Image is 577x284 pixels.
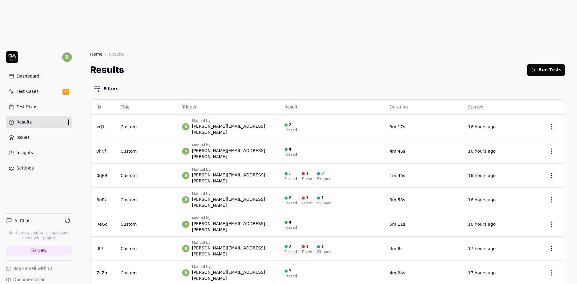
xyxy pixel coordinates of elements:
button: b [62,51,72,63]
div: [PERSON_NAME][EMAIL_ADDRESS][PERSON_NAME] [192,123,272,135]
div: Skipped [317,250,331,254]
div: Test Plans [17,104,37,110]
time: 17 hours ago [468,270,496,275]
a: vrJ1 [96,124,105,129]
h1: Results [90,63,124,77]
div: Manual by [192,240,272,245]
a: Issues [6,132,72,143]
div: Results [17,119,32,125]
span: Custom [121,124,137,129]
a: Home [90,51,102,57]
span: New [37,247,47,254]
span: b [182,269,189,276]
span: Documentation [13,276,46,283]
div: [PERSON_NAME][EMAIL_ADDRESS][PERSON_NAME] [192,172,272,184]
span: Custom [121,173,137,178]
div: [PERSON_NAME][EMAIL_ADDRESS][PERSON_NAME] [192,245,272,257]
a: Test Plans [6,101,72,113]
div: Passed [285,274,297,278]
time: 16 hours ago [468,149,496,154]
a: 6uPx [96,197,107,202]
div: 1 [306,171,309,176]
div: Test Cases [17,88,39,95]
time: 1m 46s [389,173,405,178]
div: Failed [302,201,312,205]
a: Settings [6,162,72,174]
button: Run Tests [527,64,565,76]
div: Dashboard [17,73,39,79]
time: 5m 11s [389,222,405,227]
time: 16 hours ago [468,124,496,129]
span: Custom [121,246,137,251]
time: 4m 24s [389,270,405,275]
time: 16 hours ago [468,222,496,227]
time: 17 hours ago [468,246,496,251]
span: Custom [121,270,137,275]
div: Manual by [192,143,272,148]
div: Manual by [192,118,272,123]
div: [PERSON_NAME][EMAIL_ADDRESS][PERSON_NAME] [192,196,272,208]
th: ID [90,100,114,115]
span: b [182,196,189,203]
a: New [6,246,72,255]
div: Skipped [317,177,331,181]
a: Results [6,116,72,128]
div: Failed [302,177,312,181]
div: / [105,51,106,57]
th: Title [114,100,176,115]
div: Insights [17,150,33,156]
a: Book a call with us [6,265,72,272]
a: ReGc [96,222,107,227]
span: b [182,148,189,155]
div: 1 [289,171,292,176]
div: Passed [285,153,297,156]
div: Manual by [192,264,272,269]
span: b [62,52,72,62]
span: Book a call with us [13,265,53,272]
div: 1 [306,195,309,201]
div: 4 [289,220,292,225]
a: ZsZp [96,270,107,275]
div: 4 [289,147,292,152]
div: 1 [321,195,324,201]
div: Manual by [192,191,272,196]
span: b [182,221,189,228]
time: 4m 8s [389,246,402,251]
div: Passed [285,201,297,205]
th: Trigger [176,100,278,115]
div: [PERSON_NAME][EMAIL_ADDRESS][PERSON_NAME] [192,221,272,233]
span: b [182,172,189,179]
time: 4m 46s [389,149,405,154]
button: Filters [90,83,122,95]
span: Custom [121,222,137,227]
div: [PERSON_NAME][EMAIL_ADDRESS][PERSON_NAME] [192,269,272,281]
time: 16 hours ago [468,173,496,178]
div: Issues [17,134,30,141]
a: Dashboard [6,70,72,82]
div: Failed [302,250,312,254]
time: 16 hours ago [468,197,496,202]
div: 3 [289,268,292,274]
time: 3m 58s [389,197,405,202]
span: Custom [121,197,137,202]
a: Insights [6,147,72,159]
a: Documentation [6,276,72,283]
p: Start a new chat to ask questions about your project [6,230,72,241]
th: Duration [383,100,462,115]
span: Custom [121,149,137,154]
span: b [182,123,189,130]
div: 2 [289,244,292,249]
a: Test Cases [6,86,72,97]
h4: AI Chat [14,218,30,224]
time: 3m 17s [389,124,405,129]
div: Results [109,51,124,57]
div: Passed [285,250,297,254]
div: Passed [285,226,297,229]
div: 2 [289,122,292,128]
a: 0qEB [96,173,107,178]
div: 1 [306,244,309,249]
div: 2 [321,171,324,176]
div: Settings [17,165,34,171]
div: Passed [285,177,297,181]
th: Started [462,100,538,115]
